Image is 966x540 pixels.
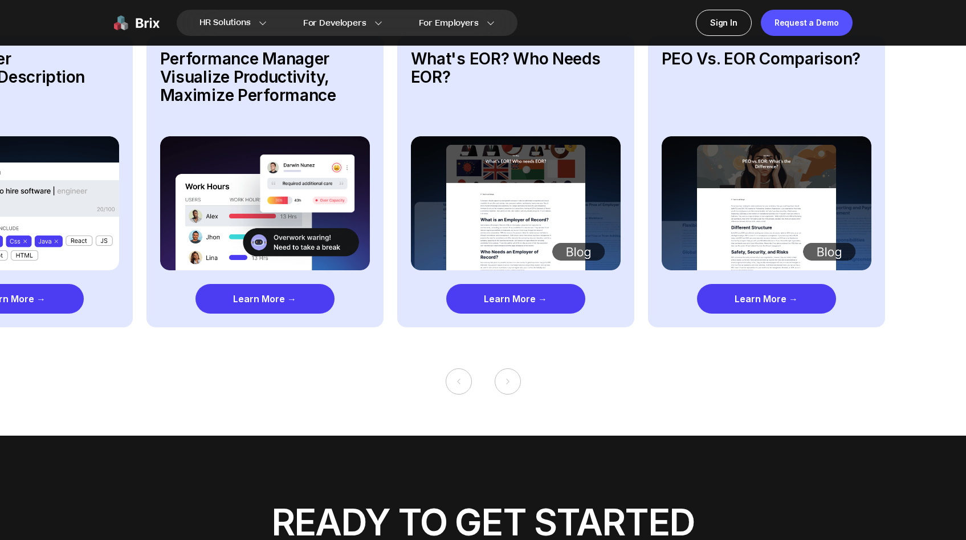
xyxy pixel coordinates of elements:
a: Sign In [696,10,752,36]
span: HR Solutions [199,14,251,32]
span: For Employers [419,17,479,29]
a: Learn More → [160,284,370,314]
div: Learn More → [697,284,836,314]
img: avatar [662,136,871,270]
p: PEO vs. EOR Comparison? [662,50,871,68]
p: What's EOR? Who needs EOR? [411,50,621,86]
span: For Developers [303,17,366,29]
div: Learn More → [195,284,335,314]
div: Learn More → [446,284,585,314]
p: Performance Manager Visualize Productivity, Maximize Performance [160,50,370,104]
a: Request a Demo [761,10,853,36]
a: Learn More → [662,284,871,314]
img: avatar [160,136,370,270]
img: avatar [411,136,621,270]
a: Learn More → [411,284,621,314]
